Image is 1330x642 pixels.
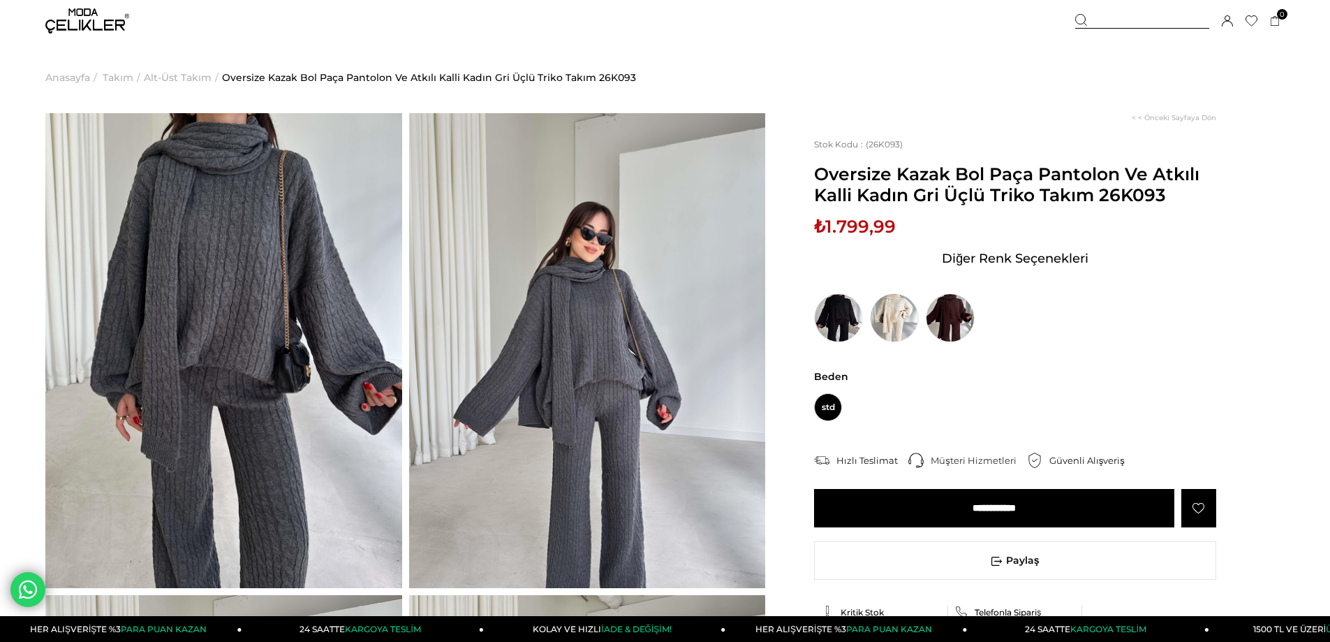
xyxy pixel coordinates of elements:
span: Kritik Stok [841,607,884,618]
img: security.png [1027,453,1042,468]
a: Takım [103,42,133,113]
span: İADE & DEĞİŞİM! [601,624,671,634]
a: Favorilere Ekle [1181,489,1216,527]
img: Oversize Kazak Bol Paça Pantolon Ve Atkılı Kalli Kadın Taş Üçlü Triko Takım 26K093 [870,293,919,342]
div: Hızlı Teslimat [836,454,908,467]
span: KARGOYA TESLİM [1070,624,1146,634]
img: Oversize Kazak Bol Paça Pantolon Ve Atkılı Kalli Kadın Siyah Üçlü Triko Takım 26K093 [814,293,863,342]
span: KARGOYA TESLİM [345,624,420,634]
div: Güvenli Alışveriş [1049,454,1135,467]
img: shipping.png [814,453,829,468]
img: logo [45,8,129,34]
span: 0 [1277,9,1287,20]
img: Oversize Kazak Bol Paça Pantolon Ve Atkılı Kalli Kadın Kahve Üçlü Triko Takım 26K093 [926,293,975,342]
div: Müşteri Hizmetleri [931,454,1027,467]
img: Kalli tirko takım 26K093 [45,113,402,588]
li: > [103,42,144,113]
span: Stok Kodu [814,139,866,149]
a: 24 SAATTEKARGOYA TESLİM [242,616,484,642]
a: < < Önceki Sayfaya Dön [1132,113,1216,122]
span: Diğer Renk Seçenekleri [942,247,1088,270]
a: HER ALIŞVERİŞTE %3PARA PUAN KAZAN [725,616,967,642]
a: Anasayfa [45,42,90,113]
a: Alt-Üst Takım [144,42,212,113]
span: Telefonla Sipariş [975,607,1041,618]
a: 24 SAATTEKARGOYA TESLİM [968,616,1209,642]
span: PARA PUAN KAZAN [846,624,932,634]
a: KOLAY VE HIZLIİADE & DEĞİŞİM! [484,616,725,642]
a: Telefonla Sipariş [955,606,1075,618]
span: Oversize Kazak Bol Paça Pantolon Ve Atkılı Kalli Kadın Gri Üçlü Triko Takım 26K093 [814,163,1216,205]
a: Oversize Kazak Bol Paça Pantolon Ve Atkılı Kalli Kadın Gri Üçlü Triko Takım 26K093 [222,42,636,113]
span: PARA PUAN KAZAN [121,624,207,634]
span: ₺1.799,99 [814,216,896,237]
img: Kalli tirko takım 26K093 [409,113,766,588]
span: std [814,393,842,421]
span: Beden [814,370,1216,383]
span: Paylaş [815,542,1216,579]
li: > [45,42,101,113]
img: call-center.png [908,453,924,468]
span: (26K093) [814,139,903,149]
a: Kritik Stok [821,606,941,618]
li: > [144,42,222,113]
a: 0 [1270,16,1280,27]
